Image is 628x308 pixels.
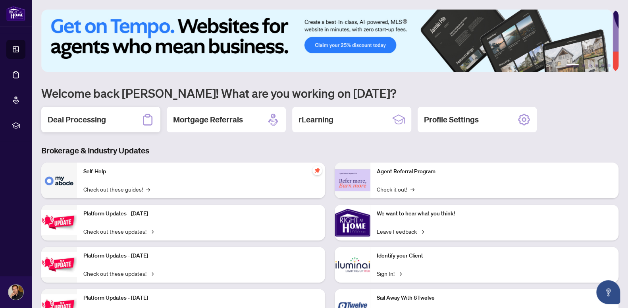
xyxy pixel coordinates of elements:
img: Profile Icon [8,285,23,300]
span: → [150,269,154,278]
p: Platform Updates - [DATE] [83,252,319,260]
h1: Welcome back [PERSON_NAME]! What are you working on [DATE]? [41,85,618,101]
a: Check out these updates!→ [83,227,154,236]
button: 3 [588,64,591,67]
p: Self-Help [83,167,319,176]
span: pushpin [312,166,322,175]
button: 1 [566,64,579,67]
p: Sail Away With 8Twelve [377,294,612,302]
span: → [410,185,414,194]
img: Self-Help [41,163,77,198]
a: Check it out!→ [377,185,414,194]
span: → [146,185,150,194]
span: → [150,227,154,236]
p: Agent Referral Program [377,167,612,176]
button: 5 [601,64,604,67]
a: Check out these guides!→ [83,185,150,194]
button: Open asap [596,280,620,304]
p: Platform Updates - [DATE] [83,209,319,218]
img: Agent Referral Program [335,169,370,191]
span: → [420,227,424,236]
h2: Profile Settings [424,114,479,125]
img: logo [6,6,25,21]
h3: Brokerage & Industry Updates [41,145,618,156]
a: Check out these updates!→ [83,269,154,278]
button: 2 [582,64,585,67]
h2: Deal Processing [48,114,106,125]
h2: Mortgage Referrals [173,114,243,125]
p: Platform Updates - [DATE] [83,294,319,302]
p: Identify your Client [377,252,612,260]
img: Platform Updates - July 21, 2025 [41,210,77,235]
a: Leave Feedback→ [377,227,424,236]
img: Platform Updates - July 8, 2025 [41,252,77,277]
img: Identify your Client [335,247,370,283]
img: We want to hear what you think! [335,205,370,240]
button: 4 [595,64,598,67]
h2: rLearning [299,114,333,125]
a: Sign In!→ [377,269,402,278]
p: We want to hear what you think! [377,209,612,218]
span: → [398,269,402,278]
button: 6 [607,64,611,67]
img: Slide 0 [41,10,613,72]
